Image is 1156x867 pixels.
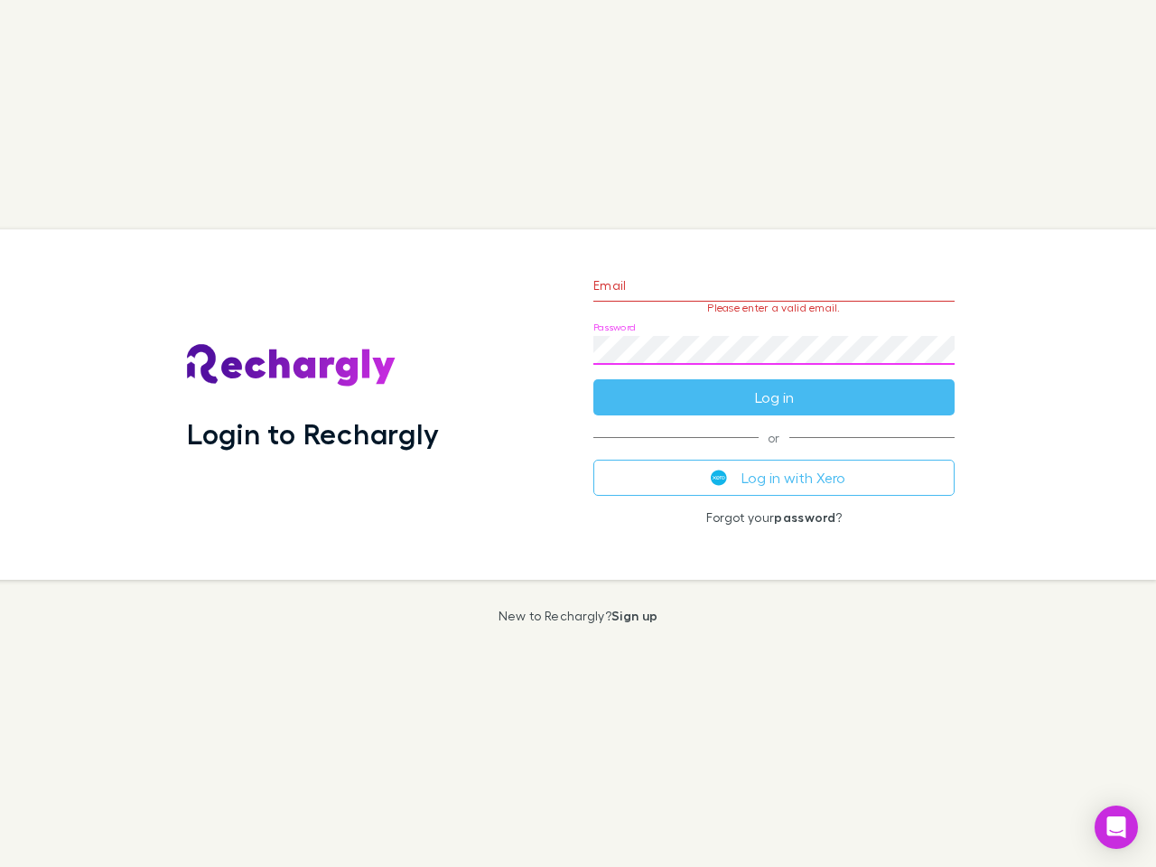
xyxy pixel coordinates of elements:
[593,302,955,314] p: Please enter a valid email.
[593,379,955,415] button: Log in
[593,460,955,496] button: Log in with Xero
[593,437,955,438] span: or
[187,344,396,387] img: Rechargly's Logo
[1095,806,1138,849] div: Open Intercom Messenger
[187,416,439,451] h1: Login to Rechargly
[593,510,955,525] p: Forgot your ?
[593,321,636,334] label: Password
[499,609,658,623] p: New to Rechargly?
[711,470,727,486] img: Xero's logo
[774,509,835,525] a: password
[611,608,657,623] a: Sign up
